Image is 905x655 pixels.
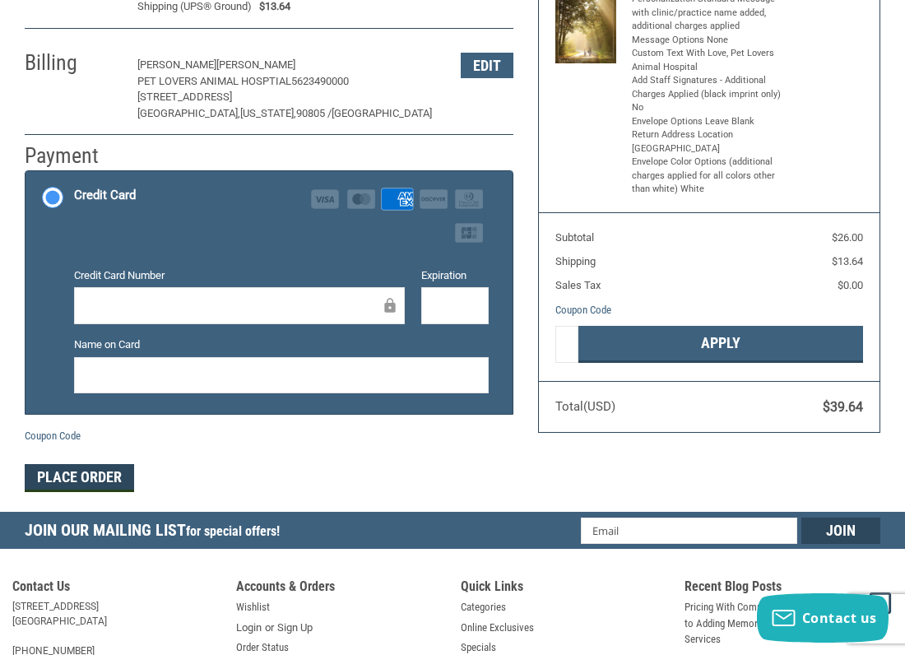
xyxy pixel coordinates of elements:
[291,75,349,87] span: 5623490000
[632,34,782,48] li: Message Options None
[632,115,782,129] li: Envelope Options Leave Blank
[236,620,262,636] a: Login
[461,620,534,636] a: Online Exclusives
[296,107,332,119] span: 90805 /
[461,578,669,599] h5: Quick Links
[186,523,280,539] span: for special offers!
[581,518,797,544] input: Email
[12,578,220,599] h5: Contact Us
[555,231,594,244] span: Subtotal
[578,326,864,363] button: Apply
[555,255,596,267] span: Shipping
[461,599,506,616] a: Categories
[685,599,893,648] a: Pricing With Compassion: Sensitive Approaches to Adding Memorial Products to Your Veterinary Serv...
[25,464,134,492] button: Place Order
[823,399,863,415] span: $39.64
[802,609,877,627] span: Contact us
[137,91,232,103] span: [STREET_ADDRESS]
[74,182,136,209] div: Credit Card
[832,231,863,244] span: $26.00
[632,74,782,115] li: Add Staff Signatures - Additional Charges Applied (black imprint only) No
[74,267,406,284] label: Credit Card Number
[240,107,296,119] span: [US_STATE],
[137,58,216,71] span: [PERSON_NAME]
[632,156,782,197] li: Envelope Color Options (additional charges applied for all colors other than white) White
[137,75,291,87] span: PET LOVERS ANIMAL HOSPTIAL
[801,518,880,544] input: Join
[555,279,601,291] span: Sales Tax
[555,326,578,363] input: Gift Certificate or Coupon Code
[25,512,288,554] h5: Join Our Mailing List
[332,107,432,119] span: [GEOGRAPHIC_DATA]
[137,107,240,119] span: [GEOGRAPHIC_DATA],
[74,337,489,353] label: Name on Card
[555,304,611,316] a: Coupon Code
[216,58,295,71] span: [PERSON_NAME]
[236,578,444,599] h5: Accounts & Orders
[757,593,889,643] button: Contact us
[277,620,313,636] a: Sign Up
[25,142,121,170] h2: Payment
[685,578,893,599] h5: Recent Blog Posts
[25,430,81,442] a: Coupon Code
[838,279,863,291] span: $0.00
[255,620,284,636] span: or
[421,267,489,284] label: Expiration
[25,49,121,77] h2: Billing
[555,399,615,414] span: Total (USD)
[832,255,863,267] span: $13.64
[461,53,513,78] button: Edit
[632,47,782,74] li: Custom Text With Love, Pet Lovers Animal Hospital
[236,599,270,616] a: Wishlist
[632,128,782,156] li: Return Address Location [GEOGRAPHIC_DATA]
